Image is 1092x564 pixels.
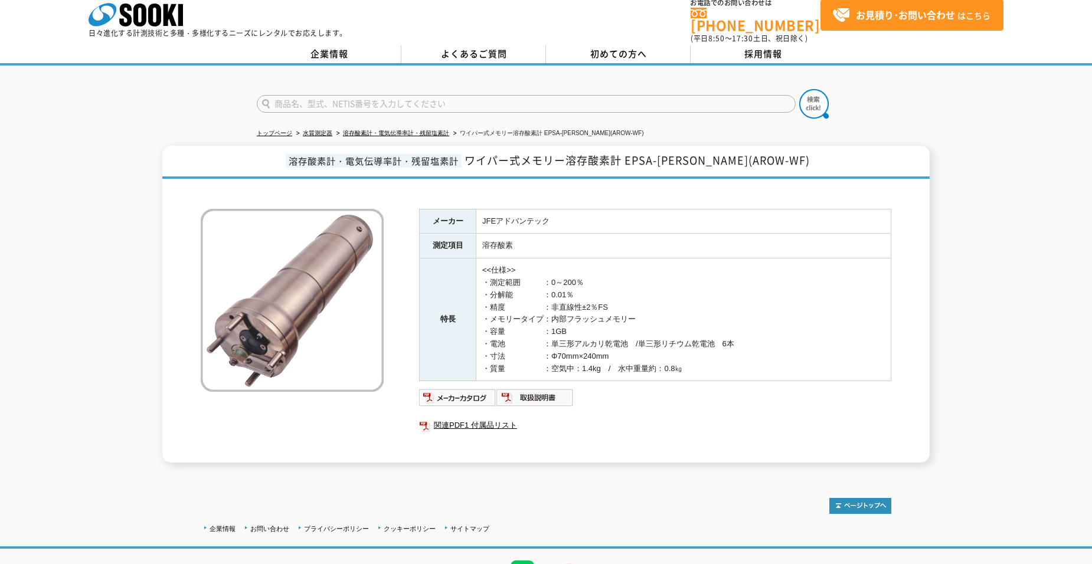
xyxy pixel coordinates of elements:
[257,45,401,63] a: 企業情報
[419,396,496,405] a: メーカーカタログ
[420,234,476,258] th: 測定項目
[856,8,955,22] strong: お見積り･お問い合わせ
[420,209,476,234] th: メーカー
[384,525,436,532] a: クッキーポリシー
[420,258,476,381] th: 特長
[476,258,891,381] td: <<仕様>> ・測定範囲 ：0～200％ ・分解能 ：0.01％ ・精度 ：非直線性±2％FS ・メモリータイプ：内部フラッシュメモリー ・容量 ：1GB ・電池 ：単三形アルカリ乾電池 /単三...
[419,388,496,407] img: メーカーカタログ
[691,8,820,32] a: [PHONE_NUMBER]
[691,33,807,44] span: (平日 ～ 土日、祝日除く)
[89,29,347,37] p: 日々進化する計測技術と多種・多様化するニーズにレンタルでお応えします。
[419,418,891,433] a: 関連PDF1 付属品リスト
[450,525,489,532] a: サイトマップ
[250,525,289,532] a: お問い合わせ
[732,33,753,44] span: 17:30
[496,388,574,407] img: 取扱説明書
[708,33,725,44] span: 8:50
[201,209,384,392] img: ワイパー式メモリー溶存酸素計 EPSA-RINKO(AROW-WF)
[286,154,462,168] span: 溶存酸素計・電気伝導率計・残留塩素計
[546,45,691,63] a: 初めての方へ
[303,130,332,136] a: 水質測定器
[476,234,891,258] td: 溶存酸素
[210,525,236,532] a: 企業情報
[257,130,292,136] a: トップページ
[304,525,369,532] a: プライバシーポリシー
[401,45,546,63] a: よくあるご質問
[496,396,574,405] a: 取扱説明書
[691,45,835,63] a: 採用情報
[829,498,891,514] img: トップページへ
[476,209,891,234] td: JFEアドバンテック
[465,152,810,168] span: ワイパー式メモリー溶存酸素計 EPSA-[PERSON_NAME](AROW-WF)
[257,95,796,113] input: 商品名、型式、NETIS番号を入力してください
[451,127,644,140] li: ワイパー式メモリー溶存酸素計 EPSA-[PERSON_NAME](AROW-WF)
[799,89,829,119] img: btn_search.png
[590,47,647,60] span: 初めての方へ
[343,130,449,136] a: 溶存酸素計・電気伝導率計・残留塩素計
[832,6,990,24] span: はこちら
